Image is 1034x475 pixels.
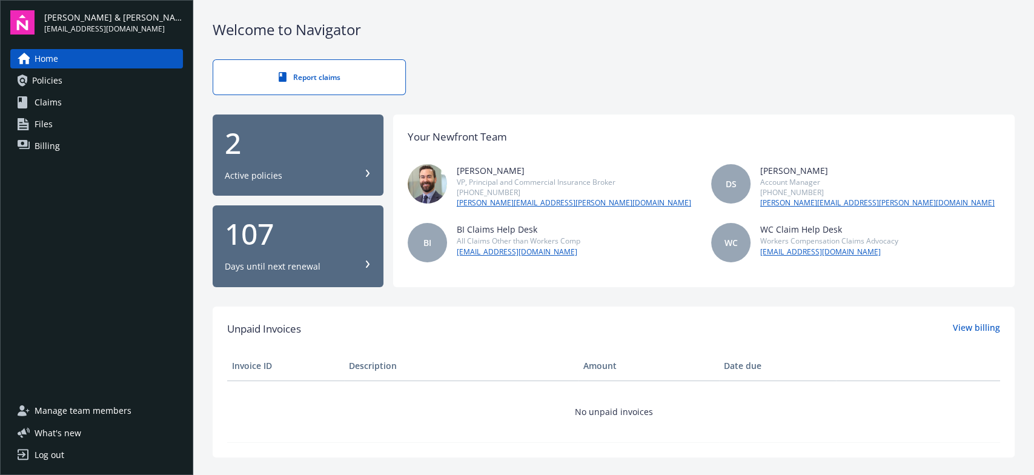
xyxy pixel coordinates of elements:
a: Claims [10,93,183,112]
div: 107 [225,219,371,248]
span: Manage team members [35,401,131,420]
a: Manage team members [10,401,183,420]
div: WC Claim Help Desk [760,223,898,236]
a: [PERSON_NAME][EMAIL_ADDRESS][PERSON_NAME][DOMAIN_NAME] [760,198,995,208]
button: [PERSON_NAME] & [PERSON_NAME][EMAIL_ADDRESS][DOMAIN_NAME] [44,10,183,35]
span: BI [423,236,431,249]
button: What's new [10,427,101,439]
div: BI Claims Help Desk [457,223,580,236]
a: Billing [10,136,183,156]
span: What ' s new [35,427,81,439]
div: 2 [225,128,371,158]
button: 2Active policies [213,115,383,196]
th: Date due [719,351,836,380]
span: Claims [35,93,62,112]
a: [EMAIL_ADDRESS][DOMAIN_NAME] [457,247,580,257]
div: Days until next renewal [225,261,320,273]
div: Account Manager [760,177,995,187]
div: [PHONE_NUMBER] [760,187,995,198]
a: [PERSON_NAME][EMAIL_ADDRESS][PERSON_NAME][DOMAIN_NAME] [457,198,691,208]
span: Policies [32,71,62,90]
img: navigator-logo.svg [10,10,35,35]
span: [PERSON_NAME] & [PERSON_NAME] [44,11,183,24]
div: Report claims [237,72,381,82]
th: Description [344,351,578,380]
span: [EMAIL_ADDRESS][DOMAIN_NAME] [44,24,183,35]
button: 107Days until next renewal [213,205,383,287]
div: [PERSON_NAME] [760,164,995,177]
div: Workers Compensation Claims Advocacy [760,236,898,246]
a: Policies [10,71,183,90]
th: Invoice ID [227,351,344,380]
div: [PERSON_NAME] [457,164,691,177]
div: All Claims Other than Workers Comp [457,236,580,246]
a: Report claims [213,59,406,95]
div: [PHONE_NUMBER] [457,187,691,198]
span: Home [35,49,58,68]
th: Amount [578,351,719,380]
span: Files [35,115,53,134]
a: Home [10,49,183,68]
div: Welcome to Navigator [213,19,1015,40]
div: Log out [35,445,64,465]
td: No unpaid invoices [227,380,1000,442]
a: [EMAIL_ADDRESS][DOMAIN_NAME] [760,247,898,257]
div: Your Newfront Team [408,129,507,145]
span: Billing [35,136,60,156]
span: Unpaid Invoices [227,321,301,337]
a: Files [10,115,183,134]
a: View billing [953,321,1000,337]
div: VP, Principal and Commercial Insurance Broker [457,177,691,187]
span: WC [724,236,737,249]
div: Active policies [225,170,282,182]
span: DS [725,178,736,190]
img: photo [408,164,447,204]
